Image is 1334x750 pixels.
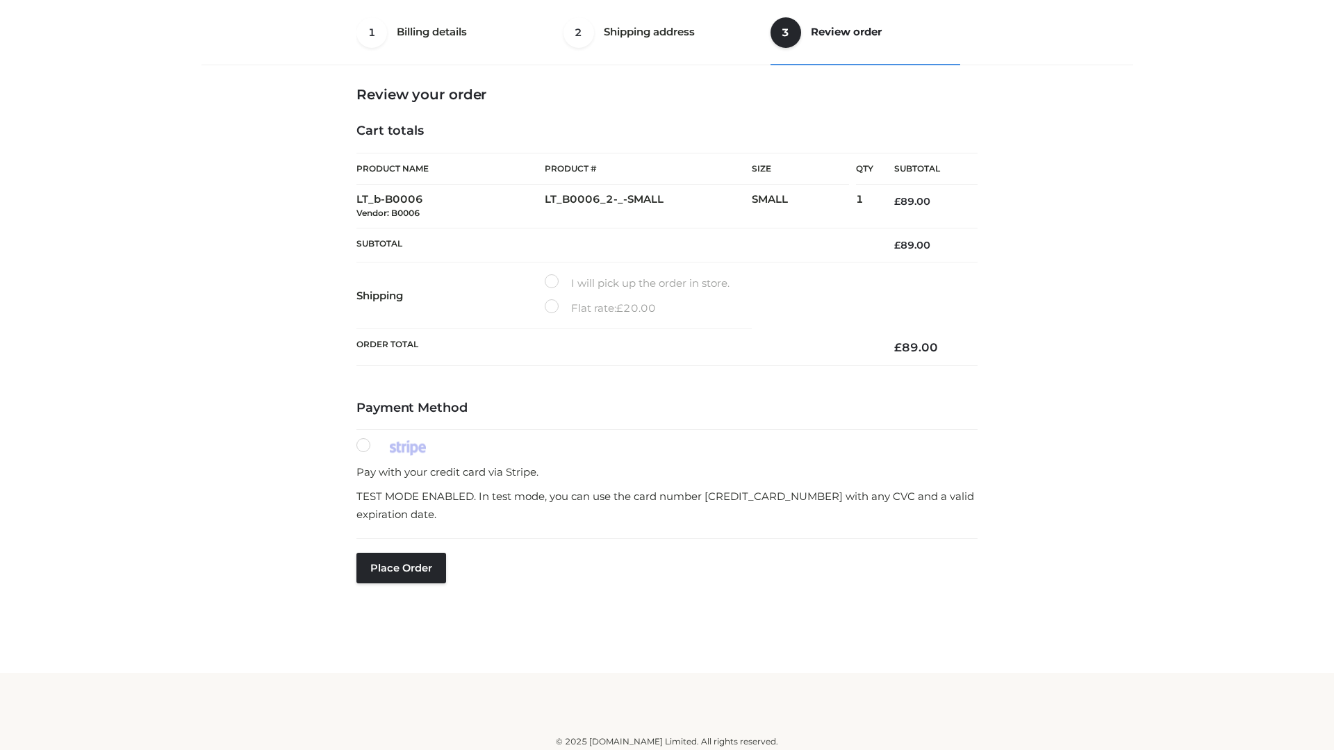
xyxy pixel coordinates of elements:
span: £ [894,195,900,208]
bdi: 20.00 [616,301,656,315]
td: SMALL [752,185,856,228]
th: Subtotal [356,228,873,262]
th: Product Name [356,153,545,185]
th: Size [752,153,849,185]
span: £ [894,340,902,354]
th: Shipping [356,262,545,329]
span: £ [616,301,623,315]
bdi: 89.00 [894,239,930,251]
th: Product # [545,153,752,185]
span: £ [894,239,900,251]
p: TEST MODE ENABLED. In test mode, you can use the card number [CREDIT_CARD_NUMBER] with any CVC an... [356,487,978,523]
label: I will pick up the order in store. [545,274,730,292]
h3: Review your order [356,86,978,103]
td: LT_b-B0006 [356,185,545,228]
button: Place order [356,553,446,583]
small: Vendor: B0006 [356,208,420,218]
th: Qty [856,153,873,185]
p: Pay with your credit card via Stripe. [356,463,978,481]
th: Subtotal [873,153,978,185]
div: © 2025 [DOMAIN_NAME] Limited. All rights reserved. [206,735,1128,749]
td: 1 [856,185,873,228]
h4: Cart totals [356,124,978,139]
th: Order Total [356,329,873,366]
h4: Payment Method [356,401,978,416]
td: LT_B0006_2-_-SMALL [545,185,752,228]
bdi: 89.00 [894,340,938,354]
label: Flat rate: [545,299,656,317]
bdi: 89.00 [894,195,930,208]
